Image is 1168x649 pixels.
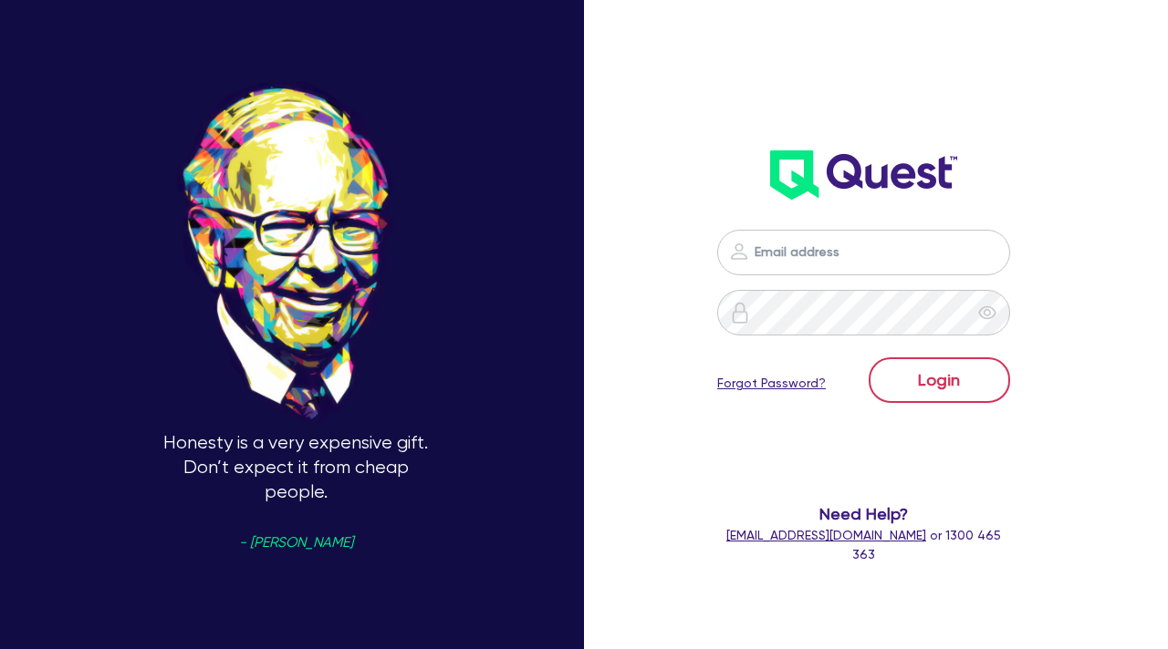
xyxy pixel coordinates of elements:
[728,241,750,263] img: icon-password
[726,528,926,542] a: [EMAIL_ADDRESS][DOMAIN_NAME]
[978,304,996,322] span: eye
[770,150,957,200] img: wH2k97JdezQIQAAAABJRU5ErkJggg==
[729,302,751,324] img: icon-password
[717,501,1010,526] span: Need Help?
[726,528,1001,561] span: or 1300 465 363
[717,230,1010,275] input: Email address
[869,357,1010,403] button: Login
[717,374,826,393] a: Forgot Password?
[239,536,353,550] span: - [PERSON_NAME]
